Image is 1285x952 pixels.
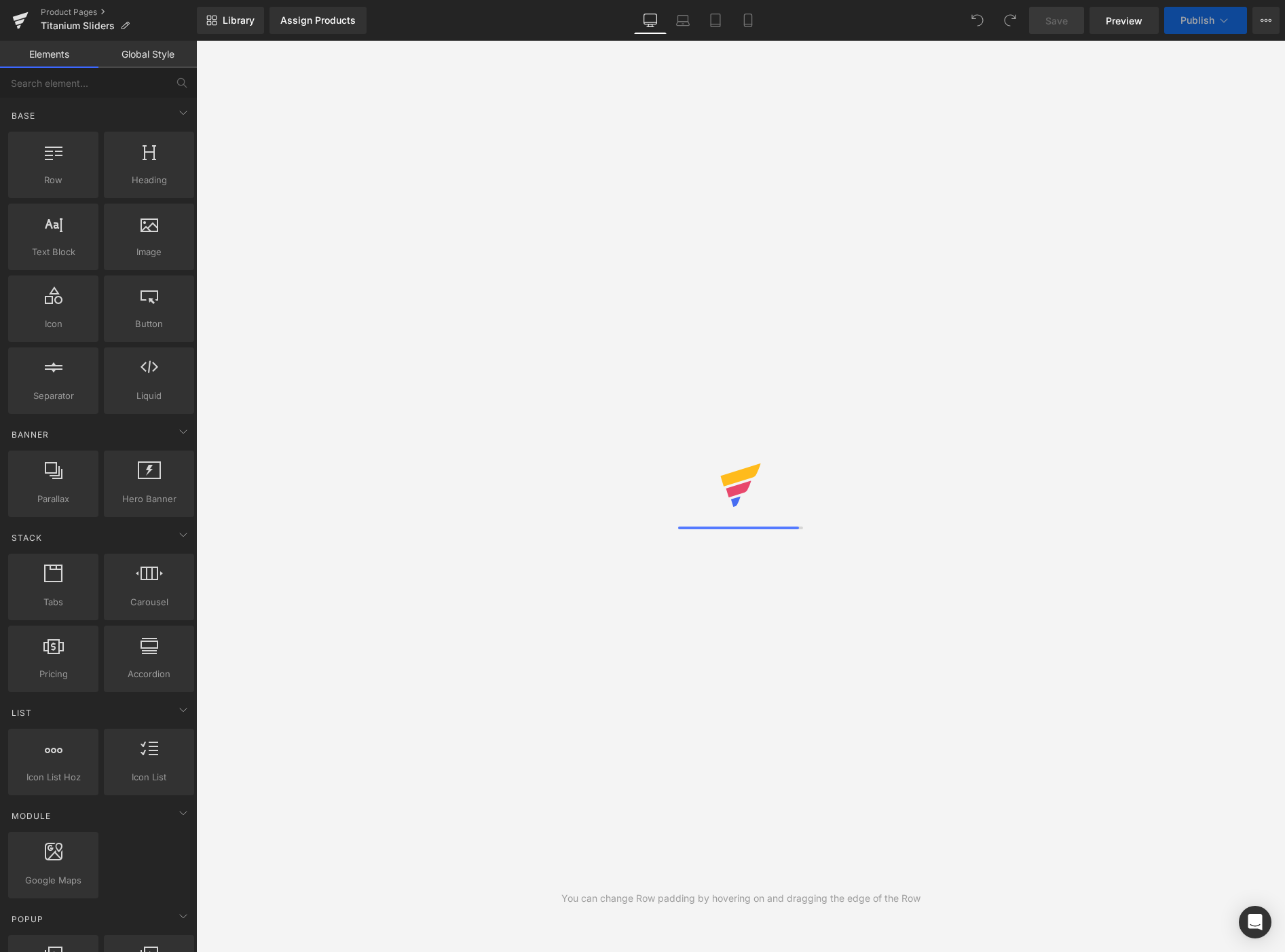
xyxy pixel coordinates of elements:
div: Assign Products [280,15,356,26]
a: Mobile [732,7,764,34]
span: Banner [10,428,50,441]
span: Text Block [12,245,94,259]
span: List [10,706,33,719]
span: Tabs [12,595,94,609]
span: Icon List [108,770,190,784]
span: Stack [10,531,43,544]
span: Liquid [108,389,190,403]
span: Icon List Hoz [12,770,94,784]
span: Button [108,317,190,331]
span: Publish [1180,15,1214,26]
span: Pricing [12,667,94,681]
a: Global Style [98,41,197,68]
button: Undo [964,7,991,34]
a: Preview [1090,7,1159,34]
a: New Library [197,7,264,34]
div: You can change Row padding by hovering on and dragging the edge of the Row [561,891,920,906]
a: Tablet [699,7,732,34]
span: Icon [12,317,94,331]
span: Separator [12,389,94,403]
span: Hero Banner [108,492,190,506]
button: More [1252,7,1280,34]
span: Image [108,245,190,259]
div: Open Intercom Messenger [1239,906,1271,938]
span: Save [1045,14,1068,28]
span: Carousel [108,595,190,609]
span: Module [10,810,52,822]
span: Google Maps [12,873,94,888]
button: Redo [997,7,1024,34]
span: Row [12,173,94,187]
a: Laptop [667,7,699,34]
span: Parallax [12,492,94,506]
span: Titanium Sliders [41,20,115,31]
span: Heading [108,173,190,187]
span: Preview [1106,14,1142,28]
a: Product Pages [41,7,197,18]
button: Publish [1164,7,1247,34]
span: Accordion [108,667,190,681]
span: Library [223,14,255,26]
span: Base [10,109,37,122]
a: Desktop [634,7,667,34]
span: Popup [10,913,45,926]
